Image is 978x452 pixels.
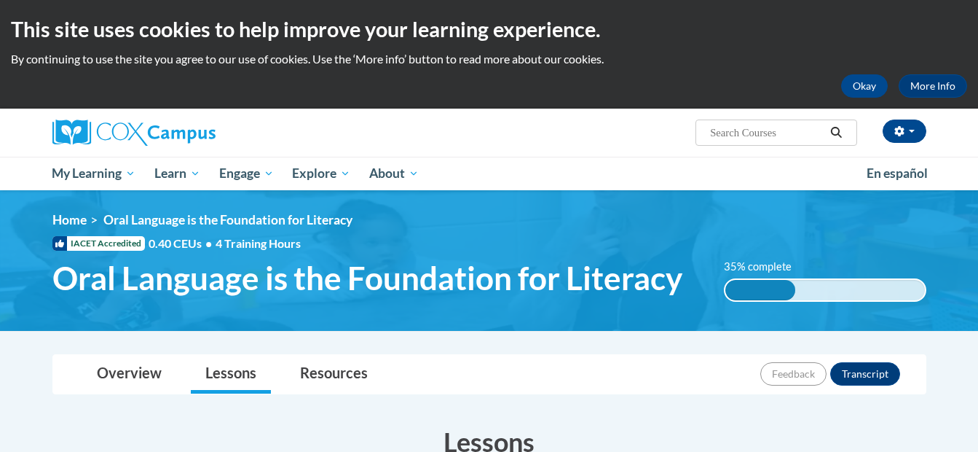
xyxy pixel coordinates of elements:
[857,158,937,189] a: En español
[191,355,271,394] a: Lessons
[145,157,210,190] a: Learn
[219,165,274,182] span: Engage
[360,157,428,190] a: About
[52,259,682,297] span: Oral Language is the Foundation for Literacy
[52,236,145,251] span: IACET Accredited
[43,157,146,190] a: My Learning
[369,165,419,182] span: About
[725,280,795,300] div: 35% complete
[825,124,847,141] button: Search
[52,120,216,146] img: Cox Campus
[82,355,176,394] a: Overview
[11,15,967,44] h2: This site uses cookies to help improve your learning experience.
[292,165,350,182] span: Explore
[841,74,888,98] button: Okay
[285,355,382,394] a: Resources
[709,124,825,141] input: Search Courses
[283,157,360,190] a: Explore
[760,362,827,386] button: Feedback
[52,120,329,146] a: Cox Campus
[899,74,967,98] a: More Info
[216,236,301,250] span: 4 Training Hours
[154,165,200,182] span: Learn
[52,212,87,227] a: Home
[11,51,967,67] p: By continuing to use the site you agree to our use of cookies. Use the ‘More info’ button to read...
[210,157,283,190] a: Engage
[149,235,216,252] span: 0.40 CEUs
[867,165,928,181] span: En español
[724,259,808,275] label: 35% complete
[52,165,135,182] span: My Learning
[103,212,352,227] span: Oral Language is the Foundation for Literacy
[883,120,926,143] button: Account Settings
[830,362,900,386] button: Transcript
[205,236,212,250] span: •
[31,157,948,190] div: Main menu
